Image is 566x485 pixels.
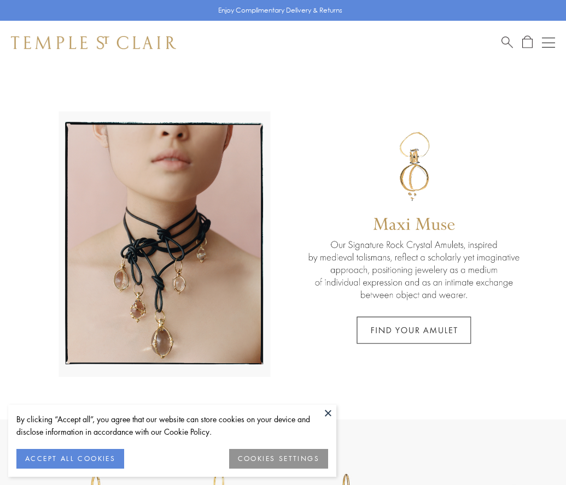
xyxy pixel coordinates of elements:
a: Open Shopping Bag [522,36,533,49]
div: By clicking “Accept all”, you agree that our website can store cookies on your device and disclos... [16,413,328,438]
button: ACCEPT ALL COOKIES [16,449,124,469]
img: Temple St. Clair [11,36,176,49]
a: Search [501,36,513,49]
button: Open navigation [542,36,555,49]
p: Enjoy Complimentary Delivery & Returns [218,5,342,16]
button: COOKIES SETTINGS [229,449,328,469]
